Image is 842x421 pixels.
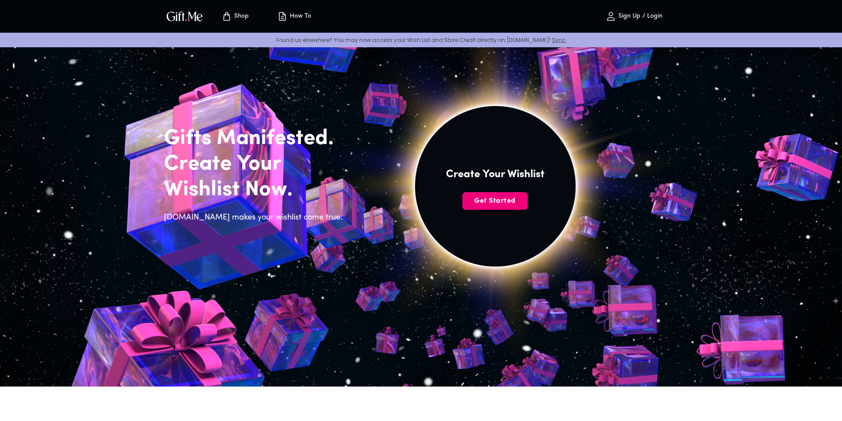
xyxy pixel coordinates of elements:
button: Get Started [462,192,528,210]
button: How To [270,2,319,30]
p: How To [288,13,311,20]
button: Sign Up / Login [590,2,678,30]
img: how-to.svg [277,11,288,22]
p: Found us elsewhere? You may now access your Wish List and Store Credit directly on [DOMAIN_NAME]! [7,36,835,44]
h4: Create Your Wishlist [446,167,545,182]
p: Shop [232,13,249,20]
a: Sync [552,36,566,44]
img: GiftMe Logo [165,10,205,23]
span: Get Started [462,196,528,206]
img: hero_sun.png [297,8,694,385]
h2: Create Your [164,152,348,177]
h6: [DOMAIN_NAME] makes your wishlist come true. [164,212,348,224]
h2: Wishlist Now. [164,177,348,203]
p: Sign Up / Login [616,13,663,20]
h2: Gifts Manifested. [164,126,348,152]
button: Store page [211,2,259,30]
button: GiftMe Logo [164,11,206,22]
